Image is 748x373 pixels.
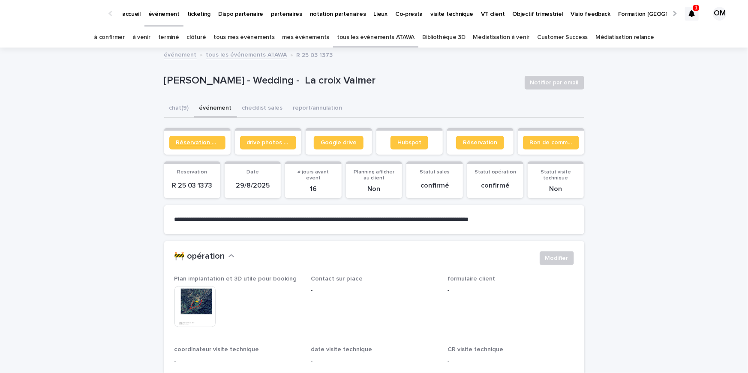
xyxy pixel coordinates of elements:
[194,100,237,118] button: événement
[282,27,329,48] a: mes événements
[472,182,518,190] p: confirmé
[354,170,394,181] span: Planning afficher au client
[530,78,579,87] span: Notifier par email
[288,100,348,118] button: report/annulation
[311,276,363,282] span: Contact sur place
[246,170,259,175] span: Date
[164,49,197,59] a: événement
[391,136,428,149] a: Hubspot
[247,140,289,146] span: drive photos coordinateur
[174,346,259,352] span: coordinateur visite technique
[311,286,437,295] p: -
[475,170,516,175] span: Statut opération
[237,100,288,118] button: checklist sales
[321,140,357,146] span: Google drive
[456,136,504,149] a: Réservation
[463,140,497,146] span: Réservation
[545,254,568,263] span: Modifier
[525,76,584,90] button: Notifier par email
[164,75,518,87] p: [PERSON_NAME] - Wedding - La croix Valmer
[174,251,234,262] button: 🚧 opération
[186,27,206,48] a: clôturé
[132,27,150,48] a: à venir
[176,140,219,146] span: Réservation client
[311,346,372,352] span: date visite technique
[174,357,301,366] p: -
[422,27,465,48] a: Bibliothèque 3D
[158,27,179,48] a: terminé
[713,7,727,21] div: OM
[169,182,215,190] p: R 25 03 1373
[164,100,194,118] button: chat (9)
[290,185,336,193] p: 16
[177,170,207,175] span: Reservation
[685,7,699,21] div: 1
[448,357,574,366] p: -
[540,251,574,265] button: Modifier
[530,140,572,146] span: Bon de commande
[473,27,530,48] a: Médiatisation à venir
[412,182,457,190] p: confirmé
[448,286,574,295] p: -
[314,136,363,149] a: Google drive
[541,170,571,181] span: Statut visite technique
[420,170,450,175] span: Statut sales
[537,27,588,48] a: Customer Success
[533,185,579,193] p: Non
[448,276,495,282] span: formulaire client
[298,170,329,181] span: # jours avant event
[695,5,698,11] p: 1
[351,185,397,193] p: Non
[595,27,654,48] a: Médiatisation relance
[523,136,579,149] a: Bon de commande
[174,251,225,262] h2: 🚧 opération
[174,276,297,282] span: Plan implantation et 3D utile pour booking
[206,49,287,59] a: tous les événements ATAWA
[297,50,333,59] p: R 25 03 1373
[213,27,274,48] a: tous mes événements
[448,346,503,352] span: CR visite technique
[311,357,437,366] p: -
[169,136,225,149] a: Réservation client
[94,27,125,48] a: à confirmer
[337,27,415,48] a: tous les événements ATAWA
[397,140,421,146] span: Hubspot
[240,136,296,149] a: drive photos coordinateur
[17,5,100,22] img: Ls34BcGeRexTGTNfXpUC
[230,182,276,190] p: 29/8/2025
